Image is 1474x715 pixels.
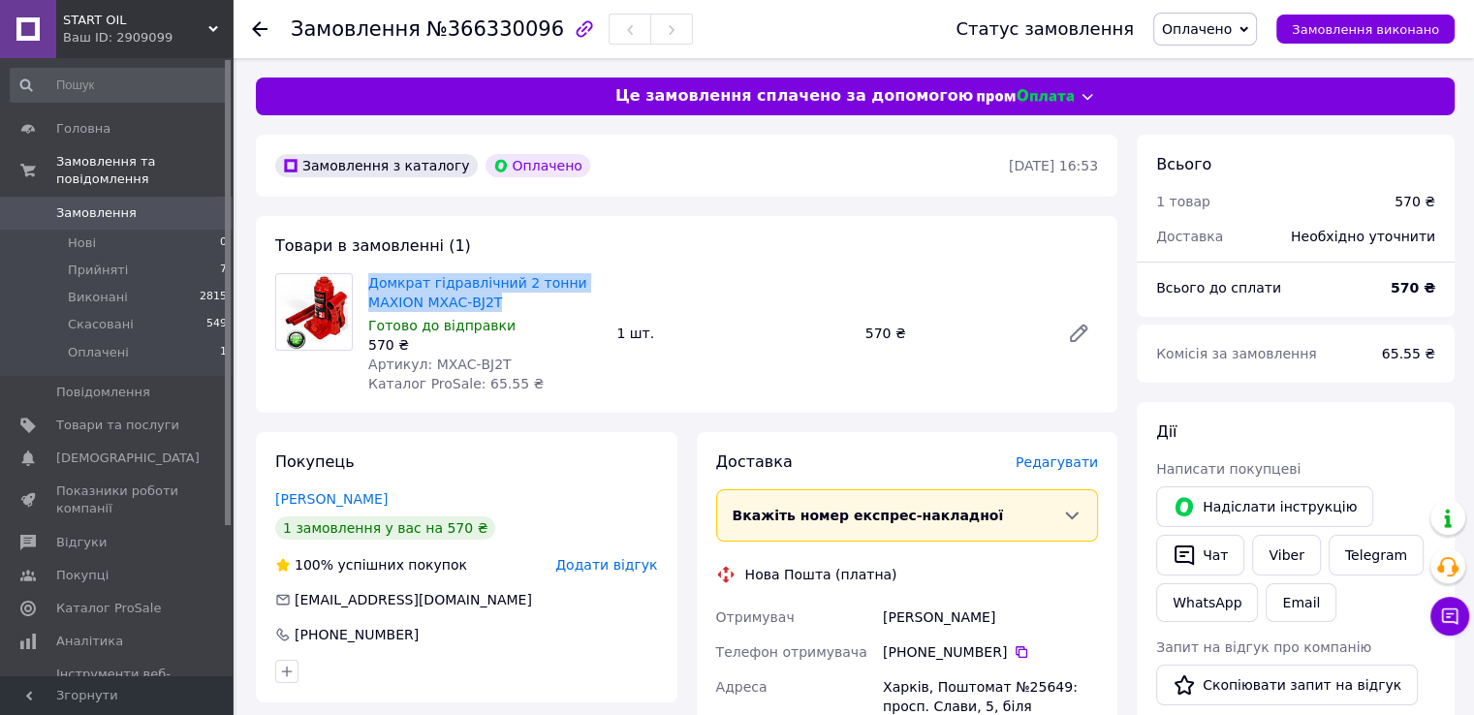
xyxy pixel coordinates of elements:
[716,452,793,471] span: Доставка
[56,384,150,401] span: Повідомлення
[1162,21,1232,37] span: Оплачено
[56,450,200,467] span: [DEMOGRAPHIC_DATA]
[1382,346,1435,361] span: 65.55 ₴
[740,565,902,584] div: Нова Пошта (платна)
[1156,461,1301,477] span: Написати покупцеві
[1156,583,1258,622] a: WhatsApp
[56,153,233,188] span: Замовлення та повідомлення
[63,29,233,47] div: Ваш ID: 2909099
[1016,454,1098,470] span: Редагувати
[1395,192,1435,211] div: 570 ₴
[220,234,227,252] span: 0
[1156,639,1371,655] span: Запит на відгук про компанію
[1009,158,1098,173] time: [DATE] 16:53
[1156,422,1176,441] span: Дії
[1329,535,1424,575] a: Telegram
[275,555,467,575] div: успішних покупок
[68,316,134,333] span: Скасовані
[733,508,1004,523] span: Вкажіть номер експрес-накладної
[486,154,590,177] div: Оплачено
[956,19,1134,39] div: Статус замовлення
[1156,535,1244,575] button: Чат
[10,68,229,103] input: Пошук
[56,417,179,434] span: Товари та послуги
[56,633,123,650] span: Аналітика
[555,557,657,573] span: Додати відгук
[858,320,1051,347] div: 570 ₴
[883,642,1098,662] div: [PHONE_NUMBER]
[275,236,471,255] span: Товари в замовленні (1)
[252,19,267,39] div: Повернутися назад
[220,262,227,279] span: 7
[1156,229,1223,244] span: Доставка
[615,85,973,108] span: Це замовлення сплачено за допомогою
[291,17,421,41] span: Замовлення
[275,516,495,540] div: 1 замовлення у вас на 570 ₴
[275,491,388,507] a: [PERSON_NAME]
[293,625,421,644] div: [PHONE_NUMBER]
[609,320,857,347] div: 1 шт.
[295,592,532,607] span: [EMAIL_ADDRESS][DOMAIN_NAME]
[68,344,129,361] span: Оплачені
[368,318,516,333] span: Готово до відправки
[68,234,96,252] span: Нові
[1156,665,1418,705] button: Скопіювати запит на відгук
[1156,346,1317,361] span: Комісія за замовлення
[56,120,110,138] span: Головна
[716,609,795,625] span: Отримувач
[275,452,355,471] span: Покупець
[56,204,137,222] span: Замовлення
[280,274,347,350] img: Домкрат гідравлічний 2 тонни MAXION MXAC-ВJ2Т
[63,12,208,29] span: START OIL
[1391,280,1435,295] b: 570 ₴
[716,679,768,695] span: Адреса
[1292,22,1439,37] span: Замовлення виконано
[206,316,227,333] span: 549
[220,344,227,361] span: 1
[56,600,161,617] span: Каталог ProSale
[1430,597,1469,636] button: Чат з покупцем
[879,600,1102,635] div: [PERSON_NAME]
[200,289,227,306] span: 2815
[1266,583,1336,622] button: Email
[1156,194,1210,209] span: 1 товар
[368,357,512,372] span: Артикул: MXAC-ВJ2Т
[1252,535,1320,575] a: Viber
[1156,155,1211,173] span: Всього
[368,376,544,391] span: Каталог ProSale: 65.55 ₴
[1279,215,1447,258] div: Необхідно уточнити
[368,335,601,355] div: 570 ₴
[56,534,107,551] span: Відгуки
[1059,314,1098,353] a: Редагувати
[275,154,478,177] div: Замовлення з каталогу
[426,17,564,41] span: №366330096
[56,666,179,700] span: Інструменти веб-майстра та SEO
[1156,280,1281,295] span: Всього до сплати
[56,482,179,517] span: Показники роботи компанії
[368,275,587,310] a: Домкрат гідравлічний 2 тонни MAXION MXAC-ВJ2Т
[68,262,128,279] span: Прийняті
[1276,15,1455,44] button: Замовлення виконано
[1156,486,1373,527] button: Надіслати інструкцію
[716,644,867,660] span: Телефон отримувача
[56,567,109,584] span: Покупці
[68,289,128,306] span: Виконані
[295,557,333,573] span: 100%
